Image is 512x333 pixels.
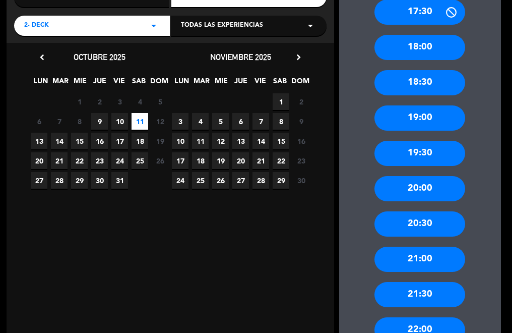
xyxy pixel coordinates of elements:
[192,113,209,130] span: 4
[51,172,68,189] span: 28
[232,172,249,189] span: 27
[293,93,309,110] span: 2
[72,75,88,92] span: MIE
[172,113,188,130] span: 3
[252,172,269,189] span: 28
[91,75,108,92] span: JUE
[71,93,88,110] span: 1
[132,113,148,130] span: 11
[192,152,209,169] span: 18
[31,172,47,189] span: 27
[152,93,168,110] span: 5
[252,152,269,169] span: 21
[31,133,47,149] span: 13
[111,133,128,149] span: 17
[172,133,188,149] span: 10
[252,133,269,149] span: 14
[91,172,108,189] span: 30
[24,21,49,31] span: 2- DECK
[291,75,308,92] span: DOM
[111,113,128,130] span: 10
[374,70,465,95] div: 18:30
[293,133,309,149] span: 16
[132,133,148,149] span: 18
[232,75,249,92] span: JUE
[252,113,269,130] span: 7
[273,113,289,130] span: 8
[273,133,289,149] span: 15
[374,105,465,131] div: 19:00
[173,75,190,92] span: LUN
[71,152,88,169] span: 22
[152,113,168,130] span: 12
[32,75,49,92] span: LUN
[91,152,108,169] span: 23
[304,20,316,32] i: arrow_drop_down
[91,93,108,110] span: 2
[150,75,167,92] span: DOM
[193,75,210,92] span: MAR
[111,93,128,110] span: 3
[374,35,465,60] div: 18:00
[212,113,229,130] span: 5
[111,172,128,189] span: 31
[111,75,127,92] span: VIE
[74,52,125,62] span: octubre 2025
[152,133,168,149] span: 19
[374,211,465,237] div: 20:30
[273,152,289,169] span: 22
[374,176,465,201] div: 20:00
[232,133,249,149] span: 13
[172,152,188,169] span: 17
[52,75,69,92] span: MAR
[37,52,47,63] i: chevron_left
[212,152,229,169] span: 19
[210,52,271,62] span: noviembre 2025
[212,172,229,189] span: 26
[272,75,288,92] span: SAB
[192,133,209,149] span: 11
[213,75,229,92] span: MIE
[374,282,465,307] div: 21:30
[132,93,148,110] span: 4
[293,172,309,189] span: 30
[212,133,229,149] span: 12
[252,75,269,92] span: VIE
[181,21,263,31] span: Todas las experiencias
[71,133,88,149] span: 15
[111,152,128,169] span: 24
[152,152,168,169] span: 26
[71,172,88,189] span: 29
[132,152,148,169] span: 25
[293,52,304,63] i: chevron_right
[273,93,289,110] span: 1
[374,141,465,166] div: 19:30
[51,133,68,149] span: 14
[131,75,147,92] span: SAB
[51,113,68,130] span: 7
[374,247,465,272] div: 21:00
[293,152,309,169] span: 23
[232,152,249,169] span: 20
[273,172,289,189] span: 29
[51,152,68,169] span: 21
[293,113,309,130] span: 9
[148,20,160,32] i: arrow_drop_down
[31,113,47,130] span: 6
[91,113,108,130] span: 9
[192,172,209,189] span: 25
[172,172,188,189] span: 24
[71,113,88,130] span: 8
[91,133,108,149] span: 16
[232,113,249,130] span: 6
[31,152,47,169] span: 20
